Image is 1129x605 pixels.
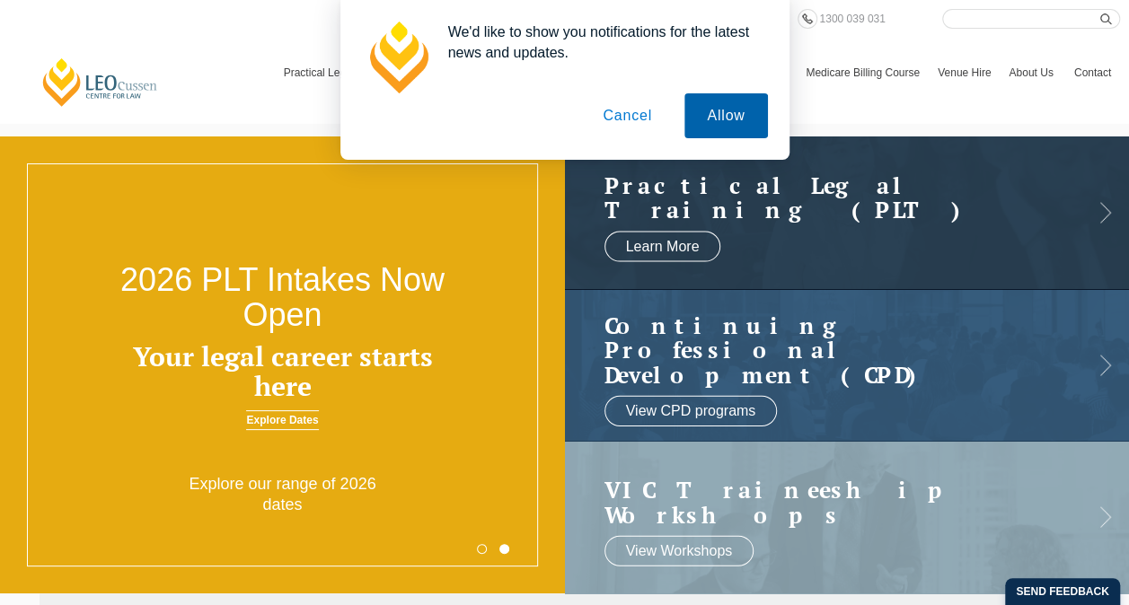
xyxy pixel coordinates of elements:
[604,478,1054,527] a: VIC Traineeship Workshops
[604,536,754,566] a: View Workshops
[684,93,767,138] button: Allow
[477,544,487,554] button: 1
[604,172,1054,222] a: Practical LegalTraining (PLT)
[604,231,721,261] a: Learn More
[580,93,675,138] button: Cancel
[604,172,1054,222] h2: Practical Legal Training (PLT)
[604,396,778,426] a: View CPD programs
[170,474,396,516] p: Explore our range of 2026 dates
[434,22,768,63] div: We'd like to show you notifications for the latest news and updates.
[362,22,434,93] img: notification icon
[499,544,509,554] button: 2
[1009,485,1084,560] iframe: LiveChat chat widget
[113,342,452,401] h3: Your legal career starts here
[604,312,1054,387] a: Continuing ProfessionalDevelopment (CPD)
[604,312,1054,387] h2: Continuing Professional Development (CPD)
[113,262,452,333] h2: 2026 PLT Intakes Now Open
[246,410,318,430] a: Explore Dates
